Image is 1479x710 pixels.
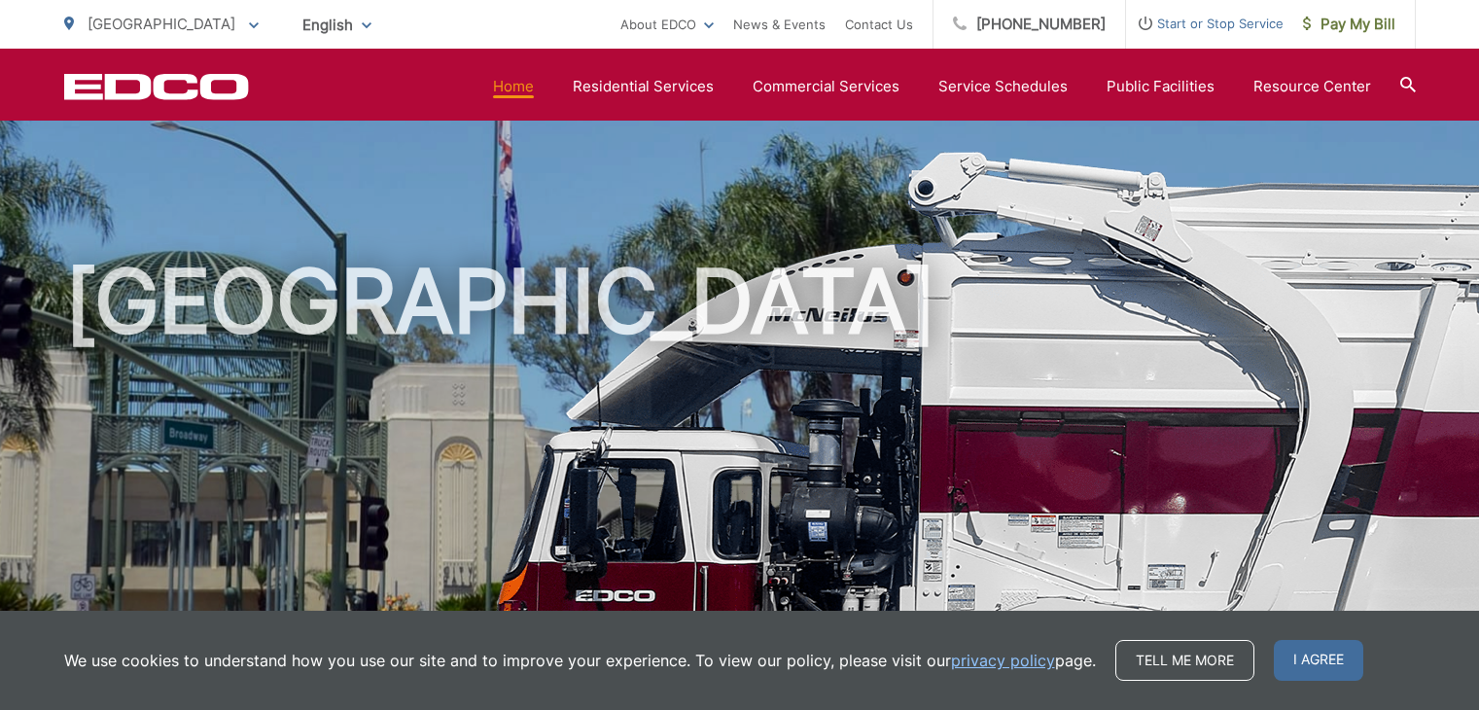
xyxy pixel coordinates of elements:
[753,75,899,98] a: Commercial Services
[1107,75,1215,98] a: Public Facilities
[64,73,249,100] a: EDCD logo. Return to the homepage.
[288,8,386,42] span: English
[64,649,1096,672] p: We use cookies to understand how you use our site and to improve your experience. To view our pol...
[620,13,714,36] a: About EDCO
[1253,75,1371,98] a: Resource Center
[1274,640,1363,681] span: I agree
[938,75,1068,98] a: Service Schedules
[493,75,534,98] a: Home
[573,75,714,98] a: Residential Services
[1115,640,1254,681] a: Tell me more
[733,13,826,36] a: News & Events
[951,649,1055,672] a: privacy policy
[88,15,235,33] span: [GEOGRAPHIC_DATA]
[845,13,913,36] a: Contact Us
[1303,13,1395,36] span: Pay My Bill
